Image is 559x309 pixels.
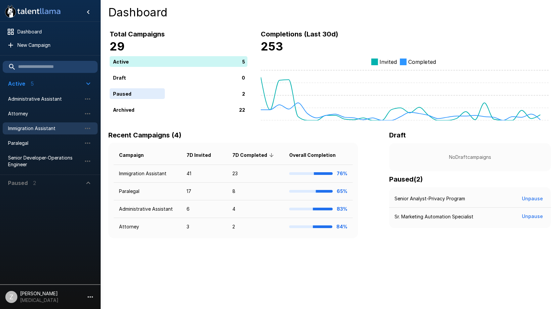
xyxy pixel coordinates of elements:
p: No Draft campaigns [400,154,540,161]
p: 5 [242,58,245,65]
b: 253 [261,39,283,53]
td: 2 [227,218,284,236]
td: 17 [181,183,227,200]
p: 22 [239,106,245,113]
span: Overall Completion [289,151,344,159]
button: Unpause [519,210,546,223]
span: Campaign [119,151,152,159]
td: 6 [181,200,227,218]
p: 2 [242,90,245,97]
b: Recent Campaigns (4) [108,131,182,139]
td: Paralegal [114,183,181,200]
td: 4 [227,200,284,218]
span: 7D Invited [187,151,220,159]
b: 76% [337,171,347,176]
p: Sr. Marketing Automation Specialist [395,213,473,220]
span: 7D Completed [232,151,276,159]
p: Senior Analyst-Privacy Program [395,195,465,202]
td: 3 [181,218,227,236]
td: 8 [227,183,284,200]
b: 84% [336,224,347,229]
td: 41 [181,165,227,183]
b: Total Campaigns [110,30,165,38]
b: 29 [110,39,125,53]
td: Administrative Assistant [114,200,181,218]
p: 0 [242,74,245,81]
b: Draft [389,131,406,139]
b: Completions (Last 30d) [261,30,338,38]
button: Unpause [519,193,546,205]
td: Attorney [114,218,181,236]
td: 23 [227,165,284,183]
b: 83% [337,206,347,212]
td: Immigration Assistant [114,165,181,183]
h4: Dashboard [108,5,551,19]
b: 65% [337,188,347,194]
b: Paused ( 2 ) [389,175,423,183]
